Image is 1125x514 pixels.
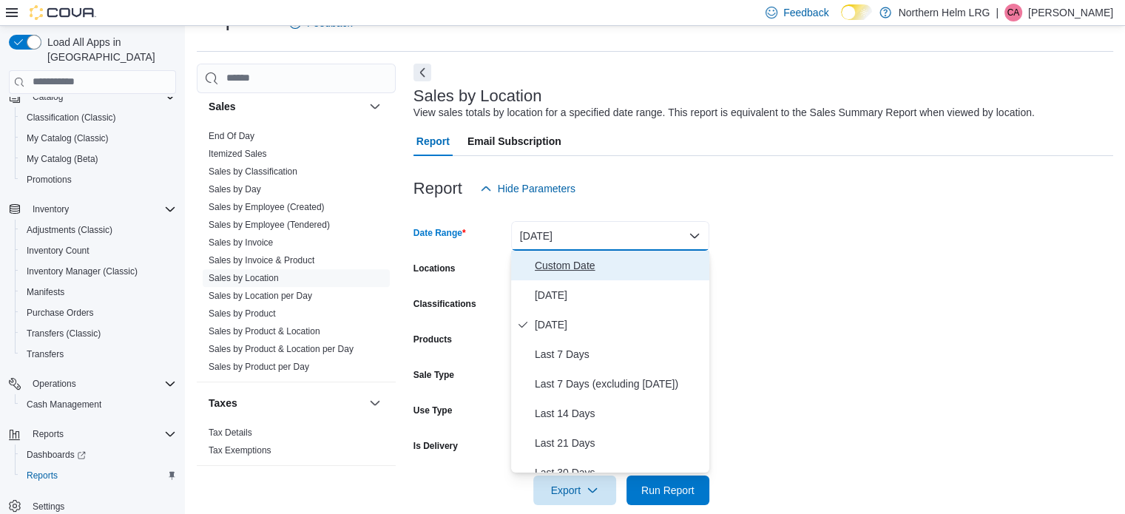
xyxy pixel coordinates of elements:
[197,424,396,465] div: Taxes
[535,375,703,393] span: Last 7 Days (excluding [DATE])
[27,375,82,393] button: Operations
[209,344,354,354] a: Sales by Product & Location per Day
[542,476,607,505] span: Export
[209,149,267,159] a: Itemized Sales
[21,325,107,342] a: Transfers (Classic)
[21,283,176,301] span: Manifests
[209,290,312,302] span: Sales by Location per Day
[21,242,95,260] a: Inventory Count
[27,449,86,461] span: Dashboards
[535,316,703,334] span: [DATE]
[15,107,182,128] button: Classification (Classic)
[3,373,182,394] button: Operations
[413,64,431,81] button: Next
[413,227,466,239] label: Date Range
[21,109,122,126] a: Classification (Classic)
[21,446,176,464] span: Dashboards
[27,174,72,186] span: Promotions
[21,171,78,189] a: Promotions
[209,201,325,213] span: Sales by Employee (Created)
[21,304,176,322] span: Purchase Orders
[209,130,254,142] span: End Of Day
[413,87,542,105] h3: Sales by Location
[15,261,182,282] button: Inventory Manager (Classic)
[15,465,182,486] button: Reports
[33,501,64,513] span: Settings
[27,348,64,360] span: Transfers
[21,283,70,301] a: Manifests
[27,88,176,106] span: Catalog
[33,378,76,390] span: Operations
[27,112,116,124] span: Classification (Classic)
[366,394,384,412] button: Taxes
[533,476,616,505] button: Export
[209,254,314,266] span: Sales by Invoice & Product
[209,445,271,456] a: Tax Exemptions
[3,424,182,444] button: Reports
[467,126,561,156] span: Email Subscription
[209,272,279,284] span: Sales by Location
[209,99,363,114] button: Sales
[27,245,89,257] span: Inventory Count
[33,203,69,215] span: Inventory
[27,286,64,298] span: Manifests
[27,375,176,393] span: Operations
[413,180,462,197] h3: Report
[209,99,236,114] h3: Sales
[15,394,182,415] button: Cash Management
[27,470,58,481] span: Reports
[21,263,143,280] a: Inventory Manager (Classic)
[366,98,384,115] button: Sales
[27,224,112,236] span: Adjustments (Classic)
[21,396,176,413] span: Cash Management
[413,440,458,452] label: Is Delivery
[209,308,276,319] span: Sales by Product
[209,396,363,410] button: Taxes
[413,263,456,274] label: Locations
[21,304,100,322] a: Purchase Orders
[209,166,297,177] span: Sales by Classification
[474,174,581,203] button: Hide Parameters
[498,181,575,196] span: Hide Parameters
[413,334,452,345] label: Products
[3,87,182,107] button: Catalog
[209,202,325,212] a: Sales by Employee (Created)
[1028,4,1113,21] p: [PERSON_NAME]
[209,427,252,438] a: Tax Details
[21,263,176,280] span: Inventory Manager (Classic)
[413,369,454,381] label: Sale Type
[27,266,138,277] span: Inventory Manager (Classic)
[21,109,176,126] span: Classification (Classic)
[841,20,842,21] span: Dark Mode
[27,132,109,144] span: My Catalog (Classic)
[413,405,452,416] label: Use Type
[209,255,314,266] a: Sales by Invoice & Product
[209,362,309,372] a: Sales by Product per Day
[21,129,115,147] a: My Catalog (Classic)
[21,221,176,239] span: Adjustments (Classic)
[15,220,182,240] button: Adjustments (Classic)
[209,166,297,177] a: Sales by Classification
[15,128,182,149] button: My Catalog (Classic)
[30,5,96,20] img: Cova
[416,126,450,156] span: Report
[27,399,101,410] span: Cash Management
[21,325,176,342] span: Transfers (Classic)
[21,446,92,464] a: Dashboards
[209,219,330,231] span: Sales by Employee (Tendered)
[21,467,176,484] span: Reports
[209,183,261,195] span: Sales by Day
[27,425,176,443] span: Reports
[1004,4,1022,21] div: Caleb Alcock
[21,150,176,168] span: My Catalog (Beta)
[21,345,176,363] span: Transfers
[21,467,64,484] a: Reports
[15,302,182,323] button: Purchase Orders
[21,150,104,168] a: My Catalog (Beta)
[511,251,709,473] div: Select listbox
[27,200,176,218] span: Inventory
[15,169,182,190] button: Promotions
[27,425,70,443] button: Reports
[535,464,703,481] span: Last 30 Days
